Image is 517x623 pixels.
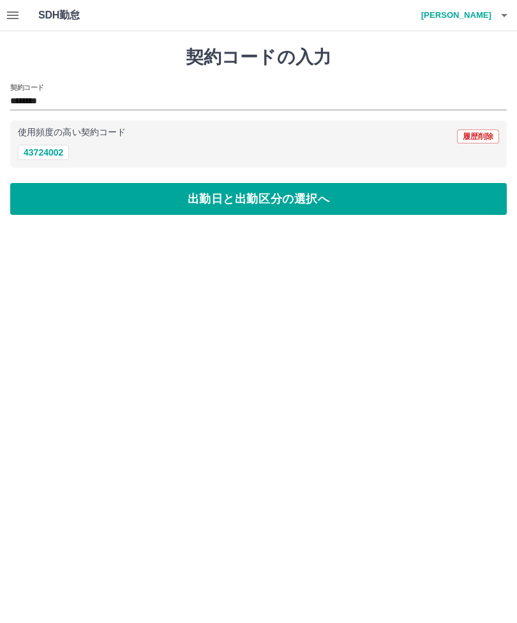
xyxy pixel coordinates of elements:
p: 使用頻度の高い契約コード [18,128,126,137]
h1: 契約コードの入力 [10,47,507,68]
button: 履歴削除 [457,129,499,143]
button: 出勤日と出勤区分の選択へ [10,183,507,215]
button: 43724002 [18,145,69,160]
h2: 契約コード [10,82,44,92]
